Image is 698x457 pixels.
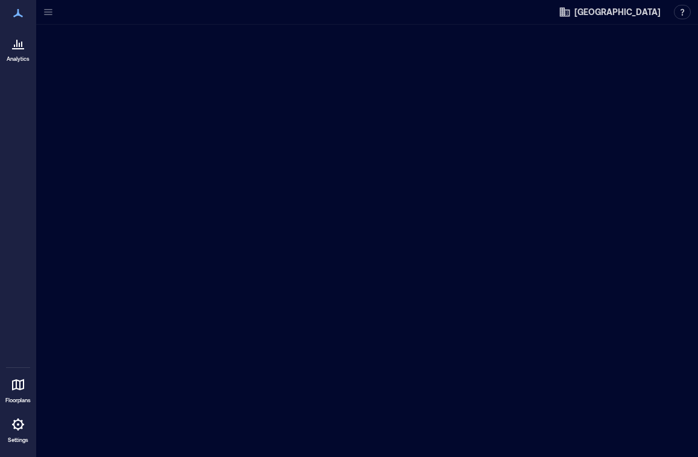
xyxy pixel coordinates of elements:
[7,55,30,63] p: Analytics
[5,397,31,404] p: Floorplans
[555,2,664,22] button: [GEOGRAPHIC_DATA]
[4,410,33,447] a: Settings
[3,29,33,66] a: Analytics
[2,370,34,408] a: Floorplans
[574,6,661,18] span: [GEOGRAPHIC_DATA]
[8,437,28,444] p: Settings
